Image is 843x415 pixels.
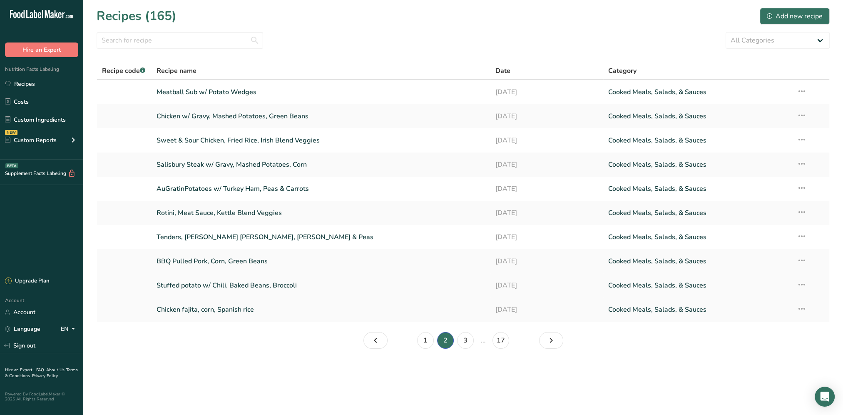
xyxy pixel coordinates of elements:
[495,107,598,125] a: [DATE]
[495,66,510,76] span: Date
[608,156,786,173] a: Cooked Meals, Salads, & Sauces
[157,301,485,318] a: Chicken fajita, corn, Spanish rice
[157,83,485,101] a: Meatball Sub w/ Potato Wedges
[5,130,17,135] div: NEW
[102,66,145,75] span: Recipe code
[495,301,598,318] a: [DATE]
[5,392,78,402] div: Powered By FoodLabelMaker © 2025 All Rights Reserved
[608,301,786,318] a: Cooked Meals, Salads, & Sauces
[157,66,196,76] span: Recipe name
[539,332,563,349] a: Page 3.
[608,132,786,149] a: Cooked Meals, Salads, & Sauces
[495,252,598,270] a: [DATE]
[815,387,835,407] div: Open Intercom Messenger
[608,66,637,76] span: Category
[97,7,177,25] h1: Recipes (165)
[5,322,40,336] a: Language
[5,42,78,57] button: Hire an Expert
[760,8,830,25] button: Add new recipe
[608,107,786,125] a: Cooked Meals, Salads, & Sauces
[457,332,474,349] a: Page 3.
[5,136,57,145] div: Custom Reports
[495,204,598,222] a: [DATE]
[36,367,46,373] a: FAQ .
[157,277,485,294] a: Stuffed potato w/ Chili, Baked Beans, Broccoli
[608,277,786,294] a: Cooked Meals, Salads, & Sauces
[608,228,786,246] a: Cooked Meals, Salads, & Sauces
[608,83,786,101] a: Cooked Meals, Salads, & Sauces
[97,32,263,49] input: Search for recipe
[608,180,786,197] a: Cooked Meals, Salads, & Sauces
[157,107,485,125] a: Chicken w/ Gravy, Mashed Potatoes, Green Beans
[157,228,485,246] a: Tenders, [PERSON_NAME] [PERSON_NAME], [PERSON_NAME] & Peas
[61,324,78,334] div: EN
[495,180,598,197] a: [DATE]
[492,332,509,349] a: Page 17.
[46,367,66,373] a: About Us .
[608,252,786,270] a: Cooked Meals, Salads, & Sauces
[495,277,598,294] a: [DATE]
[495,132,598,149] a: [DATE]
[417,332,434,349] a: Page 1.
[495,228,598,246] a: [DATE]
[767,11,823,21] div: Add new recipe
[5,367,78,379] a: Terms & Conditions .
[157,156,485,173] a: Salisbury Steak w/ Gravy, Mashed Potatoes, Corn
[608,204,786,222] a: Cooked Meals, Salads, & Sauces
[32,373,58,379] a: Privacy Policy
[495,83,598,101] a: [DATE]
[157,252,485,270] a: BBQ Pulled Pork, Corn, Green Beans
[5,277,49,285] div: Upgrade Plan
[5,163,18,168] div: BETA
[157,180,485,197] a: AuGratinPotatoes w/ Turkey Ham, Peas & Carrots
[157,132,485,149] a: Sweet & Sour Chicken, Fried Rice, Irish Blend Veggies
[5,367,35,373] a: Hire an Expert .
[363,332,388,349] a: Page 1.
[157,204,485,222] a: Rotini, Meat Sauce, Kettle Blend Veggies
[495,156,598,173] a: [DATE]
